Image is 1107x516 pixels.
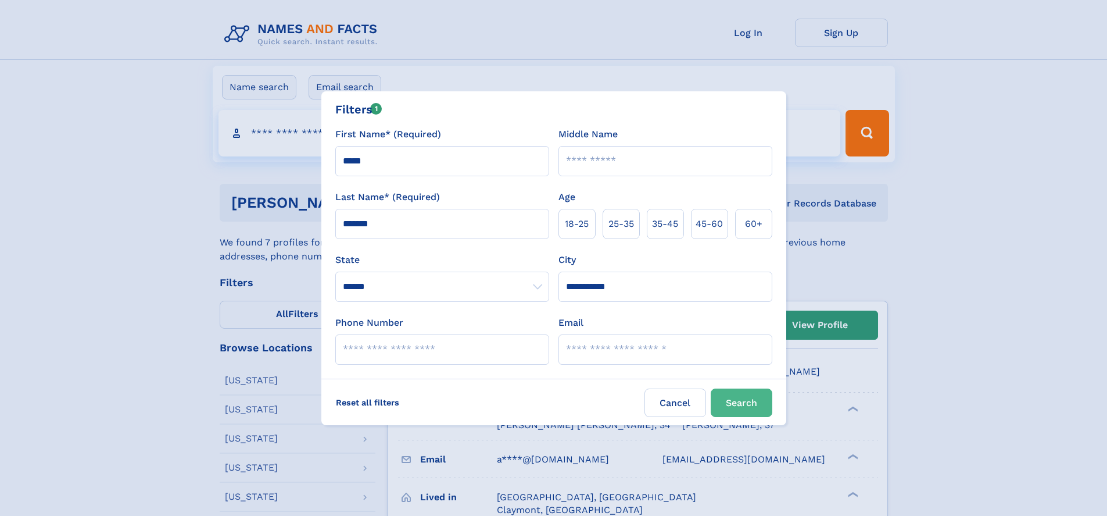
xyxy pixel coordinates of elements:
[558,190,575,204] label: Age
[558,253,576,267] label: City
[335,127,441,141] label: First Name* (Required)
[652,217,678,231] span: 35‑45
[335,101,382,118] div: Filters
[335,190,440,204] label: Last Name* (Required)
[745,217,762,231] span: 60+
[558,127,618,141] label: Middle Name
[608,217,634,231] span: 25‑35
[644,389,706,417] label: Cancel
[711,389,772,417] button: Search
[558,316,583,330] label: Email
[335,253,549,267] label: State
[696,217,723,231] span: 45‑60
[565,217,589,231] span: 18‑25
[335,316,403,330] label: Phone Number
[328,389,407,417] label: Reset all filters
